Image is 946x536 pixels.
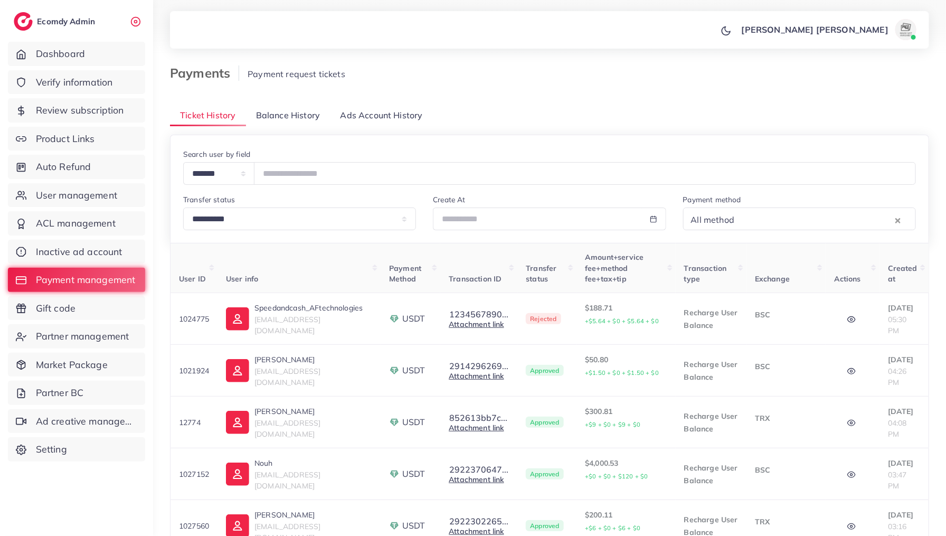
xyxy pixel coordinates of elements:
[585,369,659,377] small: +$1.50 + $0 + $1.50 + $0
[14,12,33,31] img: logo
[684,264,727,284] span: Transaction type
[895,214,901,226] button: Clear Selected
[340,109,423,121] span: Ads Account History
[179,416,209,429] p: 12774
[248,69,345,79] span: Payment request tickets
[684,306,738,332] p: Recharge User Balance
[389,314,400,324] img: payment
[14,12,98,31] a: logoEcomdy Admin
[585,353,667,379] p: $50.80
[8,296,145,321] a: Gift code
[8,324,145,349] a: Partner management
[8,211,145,236] a: ACL management
[8,240,145,264] a: Inactive ad account
[585,421,640,428] small: +$9 + $0 + $9 + $0
[402,313,425,325] span: USDT
[8,353,145,377] a: Market Package
[449,526,504,536] a: Attachment link
[254,418,320,438] span: [EMAIL_ADDRESS][DOMAIN_NAME]
[8,42,145,66] a: Dashboard
[449,371,504,381] a: Attachment link
[254,470,320,490] span: [EMAIL_ADDRESS][DOMAIN_NAME]
[254,353,372,366] p: [PERSON_NAME]
[180,109,235,121] span: Ticket History
[179,364,209,377] p: 1021924
[433,194,465,205] label: Create At
[742,23,888,36] p: [PERSON_NAME] [PERSON_NAME]
[834,274,861,284] span: Actions
[585,252,644,284] span: Amount+service fee+method fee+tax+tip
[36,358,108,372] span: Market Package
[8,70,145,95] a: Verify information
[402,468,425,480] span: USDT
[449,475,504,484] a: Attachment link
[389,469,400,479] img: payment
[526,264,556,284] span: Transfer status
[36,217,116,230] span: ACL management
[683,208,916,230] div: Search for option
[449,516,509,526] button: 2922302265...
[449,423,504,432] a: Attachment link
[254,509,372,521] p: [PERSON_NAME]
[226,359,249,382] img: ic-user-info.36bf1079.svg
[183,149,250,159] label: Search user by field
[226,411,249,434] img: ic-user-info.36bf1079.svg
[254,457,372,469] p: Nouh
[179,274,206,284] span: User ID
[8,98,145,123] a: Review subscription
[36,245,122,259] span: Inactive ad account
[585,509,667,534] p: $200.11
[888,457,920,469] p: [DATE]
[170,65,239,81] h3: Payments
[895,19,916,40] img: avatar
[755,515,817,528] p: TRX
[888,405,920,418] p: [DATE]
[888,353,920,366] p: [DATE]
[36,443,67,456] span: Setting
[585,302,667,327] p: $188.71
[449,465,509,474] button: 2922370647...
[8,183,145,208] a: User management
[389,521,400,531] img: payment
[389,264,421,284] span: Payment Method
[755,412,817,425] p: TRX
[36,189,117,202] span: User management
[449,413,508,422] button: 852613bb7c...
[389,417,400,428] img: payment
[755,360,817,373] p: BSC
[888,418,907,438] span: 04:08 PM
[36,302,75,315] span: Gift code
[888,509,920,521] p: [DATE]
[526,468,563,480] span: Approved
[36,160,91,174] span: Auto Refund
[254,405,372,418] p: [PERSON_NAME]
[888,366,907,387] span: 04:26 PM
[8,437,145,462] a: Setting
[226,307,249,331] img: ic-user-info.36bf1079.svg
[585,524,640,532] small: +$6 + $0 + $6 + $0
[755,308,817,321] p: BSC
[389,365,400,376] img: payment
[36,330,129,343] span: Partner management
[585,473,648,480] small: +$0 + $0 + $120 + $0
[36,132,95,146] span: Product Links
[526,520,563,532] span: Approved
[256,109,320,121] span: Balance History
[36,76,113,89] span: Verify information
[888,264,917,284] span: Created at
[8,268,145,292] a: Payment management
[179,468,209,481] p: 1027152
[449,274,502,284] span: Transaction ID
[402,416,425,428] span: USDT
[449,309,509,319] button: 1234567890...
[684,410,738,435] p: Recharge User Balance
[36,415,137,428] span: Ad creative management
[37,16,98,26] h2: Ecomdy Admin
[8,155,145,179] a: Auto Refund
[526,365,563,377] span: Approved
[8,381,145,405] a: Partner BC
[402,520,425,532] span: USDT
[254,366,320,387] span: [EMAIL_ADDRESS][DOMAIN_NAME]
[179,520,209,532] p: 1027560
[449,319,504,329] a: Attachment link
